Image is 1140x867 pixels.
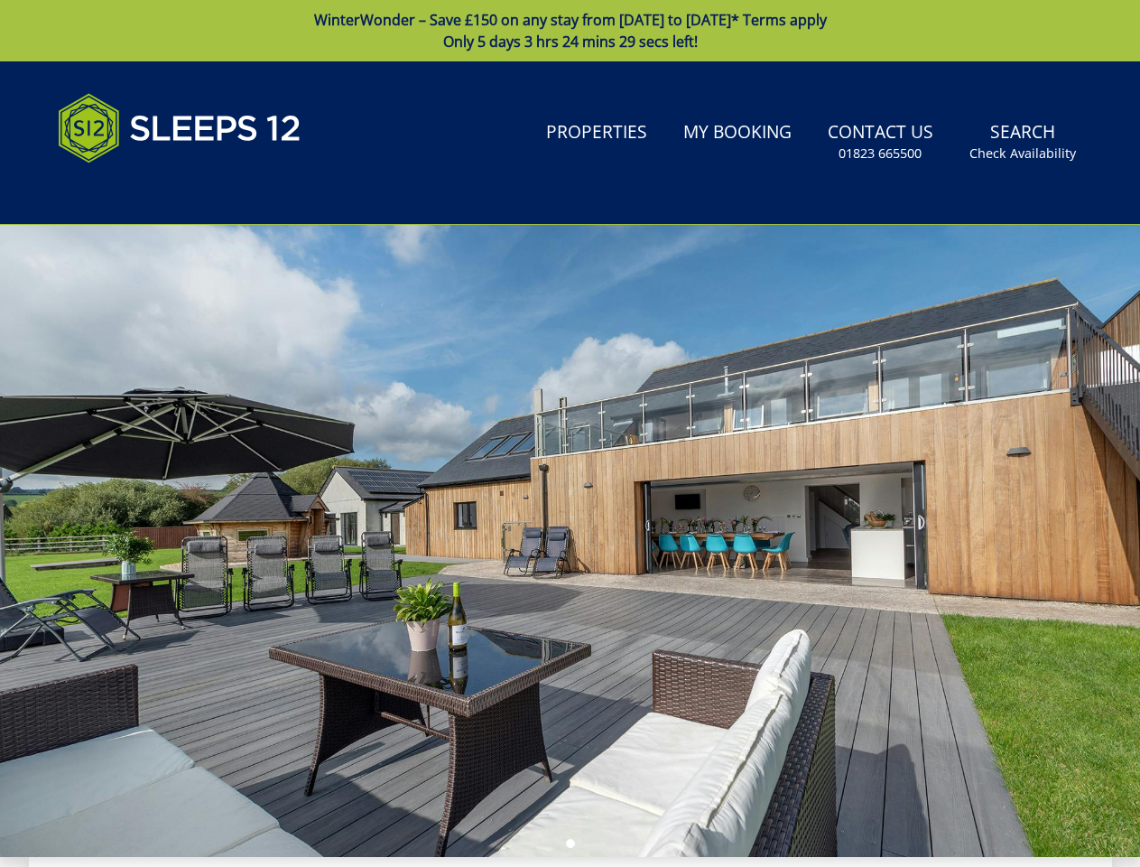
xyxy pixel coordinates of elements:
a: Properties [539,113,654,154]
a: My Booking [676,113,799,154]
small: Check Availability [969,144,1076,163]
a: Contact Us01823 665500 [820,113,941,172]
img: Sleeps 12 [58,83,301,173]
iframe: Customer reviews powered by Trustpilot [49,184,238,200]
span: Only 5 days 3 hrs 24 mins 29 secs left! [443,32,698,51]
a: SearchCheck Availability [962,113,1083,172]
small: 01823 665500 [839,144,922,163]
